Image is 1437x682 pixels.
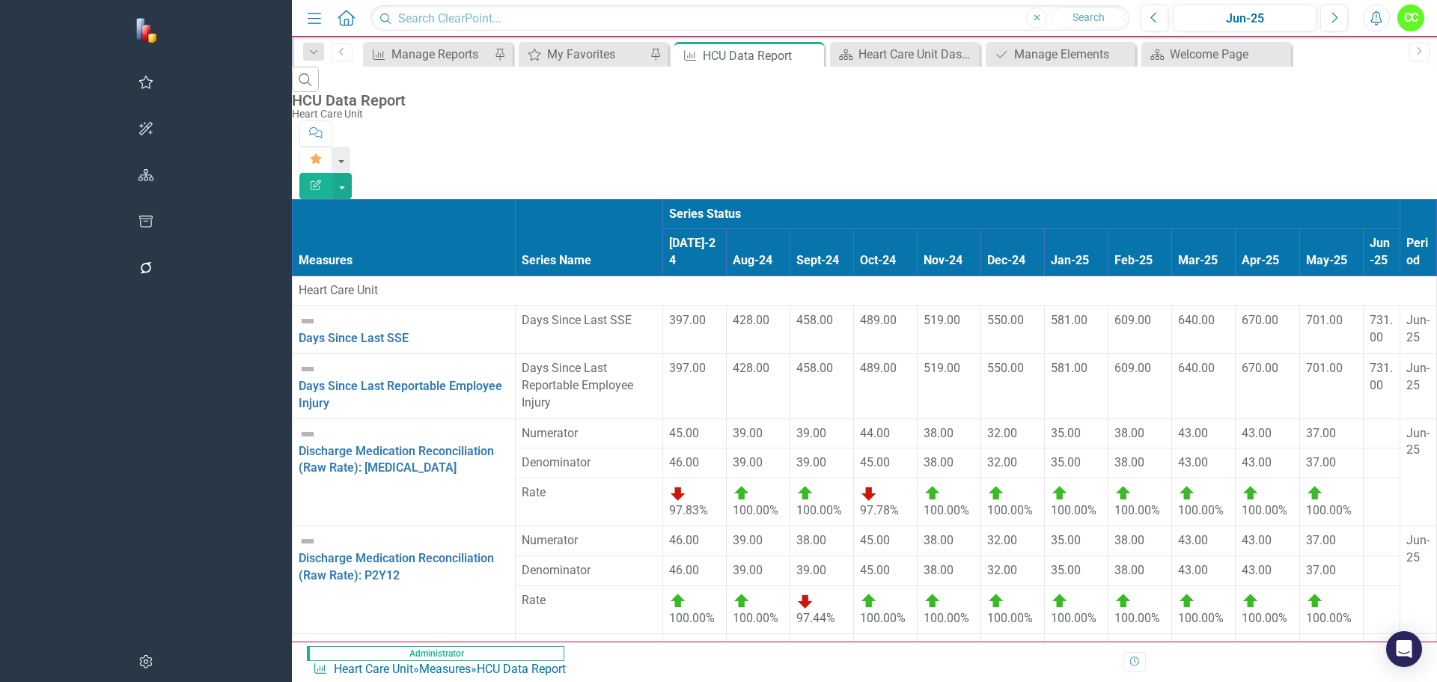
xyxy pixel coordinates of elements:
[313,661,572,678] div: » »
[1178,426,1208,440] span: 43.00
[860,563,890,577] span: 45.00
[1306,503,1352,517] span: 100.00%
[293,526,516,634] td: Double-Click to Edit Right Click for Context Menu
[1172,353,1236,418] td: Double-Click to Edit
[1406,312,1430,347] div: Jun-25
[1306,592,1324,610] img: On Target
[733,313,769,327] span: 428.00
[1051,484,1069,502] img: On Target
[1178,484,1196,502] img: On Target
[477,662,566,676] div: HCU Data Report
[917,555,980,585] td: Double-Click to Edit
[853,633,917,663] td: Double-Click to Edit
[860,455,890,469] span: 45.00
[1045,448,1108,478] td: Double-Click to Edit
[299,425,317,443] img: Not Defined
[1306,313,1343,327] span: 701.00
[1108,526,1172,556] td: Double-Click to Edit
[703,46,820,65] div: HCU Data Report
[669,533,699,547] span: 46.00
[516,448,662,478] td: Double-Click to Edit
[299,640,317,658] img: Not Defined
[1178,361,1215,375] span: 640.00
[1114,426,1144,440] span: 38.00
[1406,532,1430,567] div: Jun-25
[733,484,751,502] img: On Target
[1172,555,1236,585] td: Double-Click to Edit
[987,533,1017,547] span: 32.00
[987,503,1033,517] span: 100.00%
[1045,418,1108,448] td: Double-Click to Edit
[522,593,546,607] span: Rate
[924,455,954,469] span: 38.00
[1051,611,1096,625] span: 100.00%
[1386,631,1422,667] div: Open Intercom Messenger
[662,448,726,478] td: Double-Click to Edit
[1299,418,1363,448] td: Double-Click to Edit
[522,313,632,327] span: Days Since Last SSE
[293,353,516,418] td: Double-Click to Edit Right Click for Context Menu
[1299,353,1363,418] td: Double-Click to Edit
[307,646,564,661] span: Administrator
[669,426,699,440] span: 45.00
[924,484,942,502] img: On Target
[299,312,317,330] img: Not Defined
[917,418,980,448] td: Double-Click to Edit
[662,633,726,663] td: Double-Click to Edit
[1051,361,1087,375] span: 581.00
[1363,418,1400,448] td: Double-Click to Edit
[987,361,1024,375] span: 550.00
[987,641,1017,655] span: 32.00
[299,360,317,378] img: Not Defined
[853,555,917,585] td: Double-Click to Edit
[1173,4,1317,31] button: Jun-25
[299,331,409,345] a: Days Since Last SSE
[1045,353,1108,418] td: Double-Click to Edit
[733,426,763,440] span: 39.00
[726,448,790,478] td: Double-Click to Edit
[1299,633,1363,663] td: Double-Click to Edit
[1178,533,1208,547] span: 43.00
[522,533,578,547] span: Numerator
[733,503,778,517] span: 100.00%
[1178,611,1224,625] span: 100.00%
[796,533,826,547] span: 38.00
[547,45,646,64] div: My Favorites
[989,45,1132,64] a: Manage Elements
[522,361,633,409] span: Days Since Last Reportable Employee Injury
[860,611,906,625] span: 100.00%
[860,361,897,375] span: 489.00
[924,426,954,440] span: 38.00
[1051,455,1081,469] span: 35.00
[917,633,980,663] td: Double-Click to Edit
[987,563,1017,577] span: 32.00
[1108,306,1172,354] td: Double-Click to Edit
[1073,11,1105,23] span: Search
[790,353,853,418] td: Double-Click to Edit
[853,448,917,478] td: Double-Click to Edit
[1242,455,1272,469] span: 43.00
[522,455,591,469] span: Denominator
[669,592,687,610] img: On Target
[796,426,826,440] span: 39.00
[924,563,954,577] span: 38.00
[1108,555,1172,585] td: Double-Click to Edit
[1178,641,1208,655] span: 43.00
[669,313,706,327] span: 397.00
[733,563,763,577] span: 39.00
[1114,484,1132,502] img: On Target
[1406,360,1430,395] div: Jun-25
[860,533,890,547] span: 45.00
[987,484,1005,502] img: On Target
[1172,448,1236,478] td: Double-Click to Edit
[1236,306,1299,354] td: Double-Click to Edit
[1242,533,1272,547] span: 43.00
[1114,313,1151,327] span: 609.00
[1051,426,1081,440] span: 35.00
[669,641,699,655] span: 46.00
[135,16,161,43] img: ClearPoint Strategy
[299,444,494,475] a: Discharge Medication Reconciliation (Raw Rate): [MEDICAL_DATA]
[1236,353,1299,418] td: Double-Click to Edit
[1306,361,1343,375] span: 701.00
[1299,555,1363,585] td: Double-Click to Edit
